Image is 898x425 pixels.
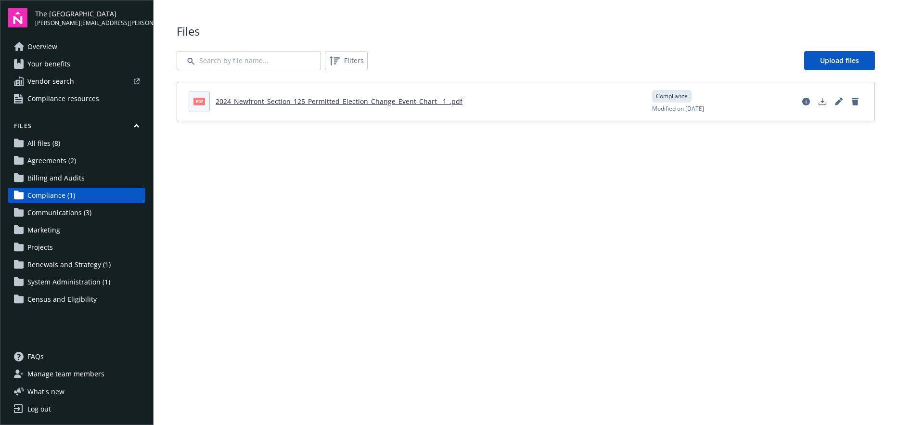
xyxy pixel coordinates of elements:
[27,170,85,186] span: Billing and Audits
[847,94,863,109] a: Delete document
[820,56,859,65] span: Upload files
[8,205,145,220] a: Communications (3)
[8,170,145,186] a: Billing and Audits
[8,366,145,382] a: Manage team members
[177,51,321,70] input: Search by file name...
[8,56,145,72] a: Your benefits
[27,292,97,307] span: Census and Eligibility
[27,74,74,89] span: Vendor search
[35,9,145,19] span: The [GEOGRAPHIC_DATA]
[27,153,76,168] span: Agreements (2)
[8,257,145,272] a: Renewals and Strategy (1)
[27,56,70,72] span: Your benefits
[798,94,814,109] a: View file details
[8,349,145,364] a: FAQs
[216,97,462,106] a: 2024_Newfront_Section_125_Permitted_Election_Change_Event_Chart__1_.pdf
[8,91,145,106] a: Compliance resources
[35,19,145,27] span: [PERSON_NAME][EMAIL_ADDRESS][PERSON_NAME][DOMAIN_NAME]
[8,136,145,151] a: All files (8)
[8,292,145,307] a: Census and Eligibility
[27,136,60,151] span: All files (8)
[27,91,99,106] span: Compliance resources
[8,74,145,89] a: Vendor search
[27,188,75,203] span: Compliance (1)
[27,366,104,382] span: Manage team members
[656,92,688,101] span: Compliance
[815,94,830,109] a: Download document
[177,23,875,39] span: Files
[35,8,145,27] button: The [GEOGRAPHIC_DATA][PERSON_NAME][EMAIL_ADDRESS][PERSON_NAME][DOMAIN_NAME]
[27,39,57,54] span: Overview
[8,386,80,397] button: What's new
[8,153,145,168] a: Agreements (2)
[193,98,205,105] span: pdf
[27,386,64,397] span: What ' s new
[27,222,60,238] span: Marketing
[27,349,44,364] span: FAQs
[8,188,145,203] a: Compliance (1)
[344,55,364,65] span: Filters
[327,53,366,68] span: Filters
[8,240,145,255] a: Projects
[27,257,111,272] span: Renewals and Strategy (1)
[27,205,91,220] span: Communications (3)
[8,122,145,134] button: Files
[8,222,145,238] a: Marketing
[8,274,145,290] a: System Administration (1)
[804,51,875,70] a: Upload files
[8,39,145,54] a: Overview
[325,51,368,70] button: Filters
[27,274,110,290] span: System Administration (1)
[652,104,704,113] span: Modified on [DATE]
[8,8,27,27] img: navigator-logo.svg
[27,240,53,255] span: Projects
[27,401,51,417] div: Log out
[831,94,847,109] a: Edit document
